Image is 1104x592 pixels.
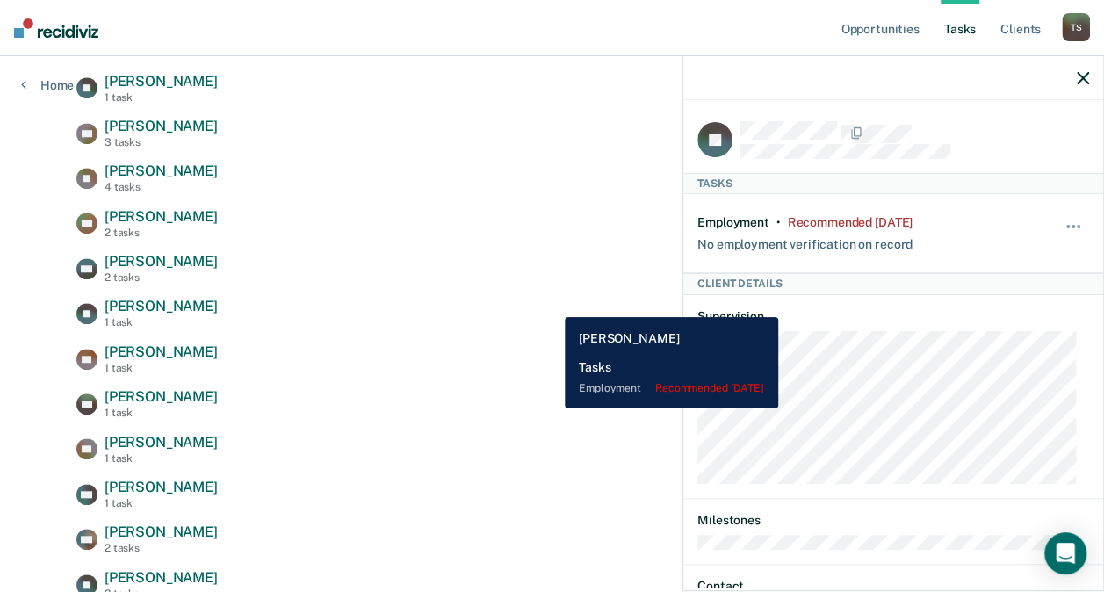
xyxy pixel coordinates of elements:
span: [PERSON_NAME] [105,73,218,90]
div: 1 task [105,316,218,328]
div: 1 task [105,91,218,104]
span: [PERSON_NAME] [105,253,218,270]
span: [PERSON_NAME] [105,343,218,360]
div: 2 tasks [105,271,218,284]
span: [PERSON_NAME] [105,523,218,540]
span: [PERSON_NAME] [105,162,218,179]
dt: Supervision [697,309,1089,324]
div: 1 task [105,452,218,465]
span: [PERSON_NAME] [105,388,218,405]
div: 2 tasks [105,542,218,554]
span: [PERSON_NAME] [105,479,218,495]
div: Tasks [683,173,1103,194]
span: [PERSON_NAME] [105,434,218,451]
div: 1 task [105,497,218,509]
dt: Milestones [697,513,1089,528]
div: 2 tasks [105,227,218,239]
div: 3 tasks [105,136,218,148]
div: 1 task [105,407,218,419]
div: T S [1062,13,1090,41]
span: [PERSON_NAME] [105,208,218,225]
a: Home [21,77,74,93]
div: Employment [697,215,769,230]
div: Open Intercom Messenger [1044,532,1086,574]
img: Recidiviz [14,18,98,38]
span: [PERSON_NAME] [105,569,218,586]
div: 4 tasks [105,181,218,193]
div: No employment verification on record [697,230,913,252]
div: Client Details [683,273,1103,294]
div: 1 task [105,362,218,374]
div: Recommended 6 months ago [787,215,912,230]
div: • [776,215,781,230]
span: [PERSON_NAME] [105,298,218,314]
span: [PERSON_NAME] [105,118,218,134]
